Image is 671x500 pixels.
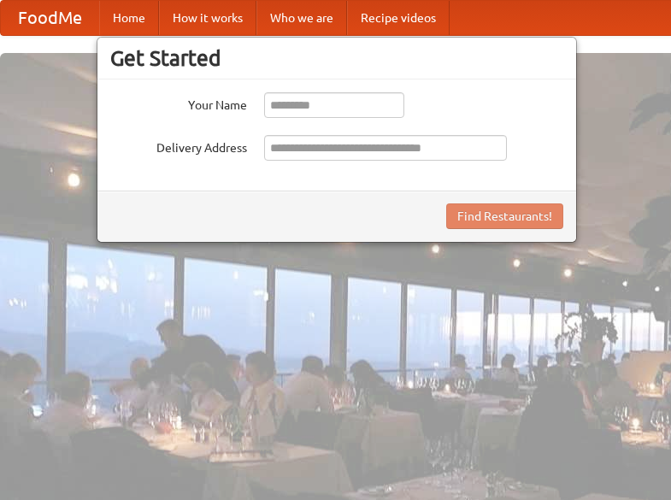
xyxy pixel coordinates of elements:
[256,1,347,35] a: Who we are
[110,45,563,71] h3: Get Started
[1,1,99,35] a: FoodMe
[347,1,450,35] a: Recipe videos
[446,203,563,229] button: Find Restaurants!
[110,135,247,156] label: Delivery Address
[99,1,159,35] a: Home
[110,92,247,114] label: Your Name
[159,1,256,35] a: How it works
